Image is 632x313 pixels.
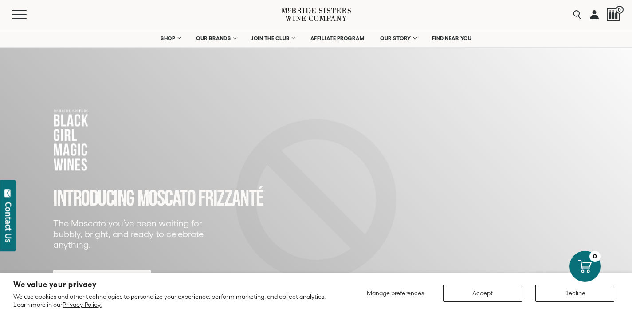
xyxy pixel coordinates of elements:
span: FRIZZANTé [198,186,263,212]
span: 0 [616,6,624,14]
span: JOIN THE CLUB [251,35,290,41]
a: JOIN THE CLUB [246,29,300,47]
a: Shop our wines [53,270,151,291]
span: Manage preferences [367,289,424,297]
button: Mobile Menu Trigger [12,10,44,19]
button: Manage preferences [361,285,430,302]
a: FIND NEAR YOU [426,29,478,47]
span: OUR BRANDS [196,35,231,41]
span: MOSCATO [137,186,196,212]
a: OUR STORY [374,29,422,47]
span: Shop our wines [64,272,141,289]
a: AFFILIATE PROGRAM [305,29,370,47]
div: Contact Us [4,202,13,242]
p: The Moscato you’ve been waiting for bubbly, bright, and ready to celebrate anything. [53,218,209,250]
span: AFFILIATE PROGRAM [310,35,365,41]
span: INTRODUCING [53,186,134,212]
a: OUR BRANDS [190,29,241,47]
span: OUR STORY [380,35,411,41]
a: SHOP [155,29,186,47]
p: We use cookies and other technologies to personalize your experience, perform marketing, and coll... [13,293,331,309]
button: Decline [535,285,614,302]
span: SHOP [161,35,176,41]
h2: We value your privacy [13,281,331,289]
button: Accept [443,285,522,302]
span: FIND NEAR YOU [432,35,472,41]
a: Privacy Policy. [63,301,101,308]
div: 0 [589,251,601,262]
